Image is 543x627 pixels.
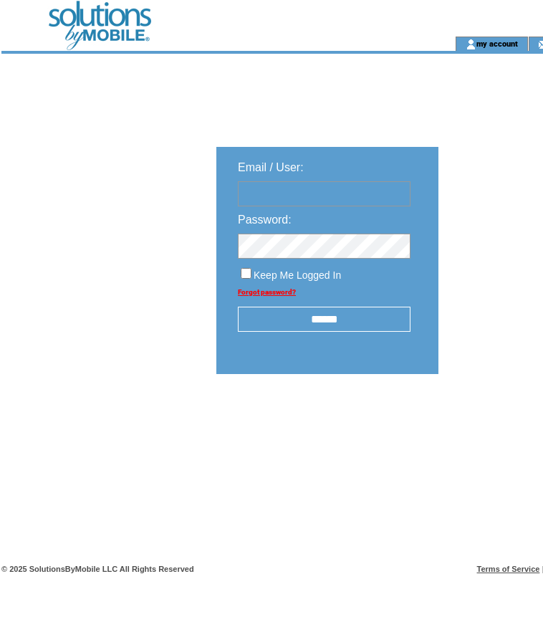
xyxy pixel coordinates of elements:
[477,565,540,573] a: Terms of Service
[238,288,296,296] a: Forgot password?
[238,214,292,226] span: Password:
[254,269,341,281] span: Keep Me Logged In
[466,39,476,50] img: account_icon.gif;jsessionid=67640E1250FA0500505DE1FB4A4618A6
[476,39,518,48] a: my account
[1,565,194,573] span: © 2025 SolutionsByMobile LLC All Rights Reserved
[238,161,304,173] span: Email / User:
